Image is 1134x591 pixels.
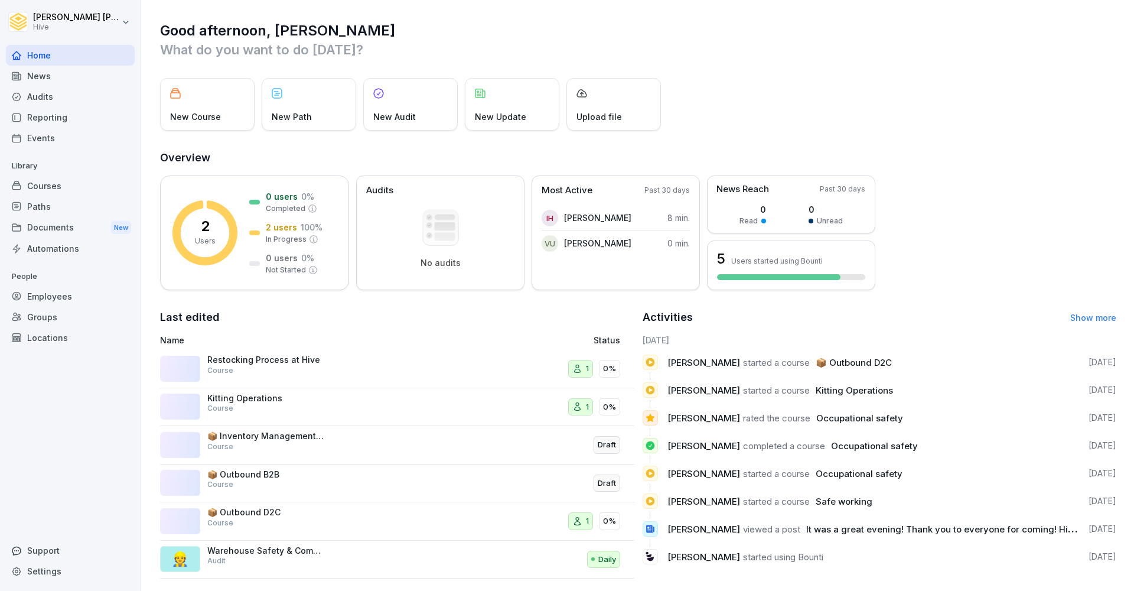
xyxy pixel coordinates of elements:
[743,551,823,563] span: started using Bounti
[739,216,758,226] p: Read
[806,524,1125,535] span: It was a great evening! Thank you to everyone for coming! Hive-Family 💛
[1089,495,1116,507] p: [DATE]
[207,355,325,365] p: Restocking Process at Hive
[170,111,221,123] p: New Course
[6,217,135,239] a: DocumentsNew
[266,190,298,203] p: 0 users
[586,401,589,413] p: 1
[564,212,631,224] p: [PERSON_NAME]
[160,502,634,541] a: 📦 Outbound D2CCourse10%
[816,385,893,396] span: Kitting Operations
[301,190,314,203] p: 0 %
[6,45,135,66] a: Home
[743,440,825,452] span: completed a course
[266,221,297,233] p: 2 users
[743,413,810,424] span: rated the course
[667,440,740,452] span: [PERSON_NAME]
[816,468,902,479] span: Occupational safety
[564,237,631,249] p: [PERSON_NAME]
[1089,523,1116,535] p: [DATE]
[1070,313,1116,323] a: Show more
[816,357,892,368] span: 📦 Outbound D2C
[6,307,135,327] a: Groups
[6,238,135,259] a: Automations
[207,431,325,441] p: 📦 Inventory Management and Investigations
[603,363,616,375] p: 0%
[643,309,693,326] h2: Activities
[1089,384,1116,396] p: [DATE]
[743,385,810,396] span: started a course
[831,440,918,452] span: Occupational safety
[160,40,1116,59] p: What do you want to do [DATE]?
[266,234,307,245] p: In Progress
[421,258,461,268] p: No audits
[739,203,766,216] p: 0
[667,551,740,563] span: [PERSON_NAME]
[1089,467,1116,479] p: [DATE]
[542,210,558,226] div: IH
[207,393,325,404] p: Kitting Operations
[6,66,135,86] div: News
[33,23,119,31] p: Hive
[743,357,810,368] span: started a course
[195,236,216,246] p: Users
[586,363,589,375] p: 1
[6,107,135,128] div: Reporting
[731,256,823,265] p: Users started using Bounti
[6,86,135,107] a: Audits
[6,286,135,307] a: Employees
[207,403,233,414] p: Course
[598,478,616,489] p: Draft
[816,413,903,424] span: Occupational safety
[603,401,616,413] p: 0%
[717,249,725,269] h3: 5
[6,196,135,217] a: Paths
[576,111,622,123] p: Upload file
[6,128,135,148] a: Events
[6,327,135,348] div: Locations
[667,357,740,368] span: [PERSON_NAME]
[171,548,189,570] p: 👷
[716,183,769,196] p: News Reach
[160,426,634,465] a: 📦 Inventory Management and InvestigationsCourseDraft
[160,350,634,388] a: Restocking Process at HiveCourse10%
[373,111,416,123] p: New Audit
[207,365,233,376] p: Course
[816,496,872,507] span: Safe working
[667,212,690,224] p: 8 min.
[542,184,592,197] p: Most Active
[598,554,616,566] p: Daily
[6,157,135,176] p: Library
[1089,440,1116,452] p: [DATE]
[366,184,393,197] p: Audits
[160,334,457,346] p: Name
[207,507,325,518] p: 📦 Outbound D2C
[667,524,740,535] span: [PERSON_NAME]
[644,185,690,196] p: Past 30 days
[667,385,740,396] span: [PERSON_NAME]
[160,465,634,503] a: 📦 Outbound B2BCourseDraft
[743,496,810,507] span: started a course
[207,441,233,452] p: Course
[201,219,210,233] p: 2
[301,221,322,233] p: 100 %
[160,309,634,326] h2: Last edited
[643,334,1117,346] h6: [DATE]
[160,541,634,579] a: 👷Warehouse Safety & Compliance CheckAuditDaily
[301,252,314,264] p: 0 %
[1089,551,1116,563] p: [DATE]
[272,111,312,123] p: New Path
[266,252,298,264] p: 0 users
[207,479,233,490] p: Course
[207,469,325,480] p: 📦 Outbound B2B
[667,413,740,424] span: [PERSON_NAME]
[667,237,690,249] p: 0 min.
[6,561,135,582] div: Settings
[6,176,135,196] a: Courses
[603,515,616,527] p: 0%
[6,217,135,239] div: Documents
[207,545,325,556] p: Warehouse Safety & Compliance Check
